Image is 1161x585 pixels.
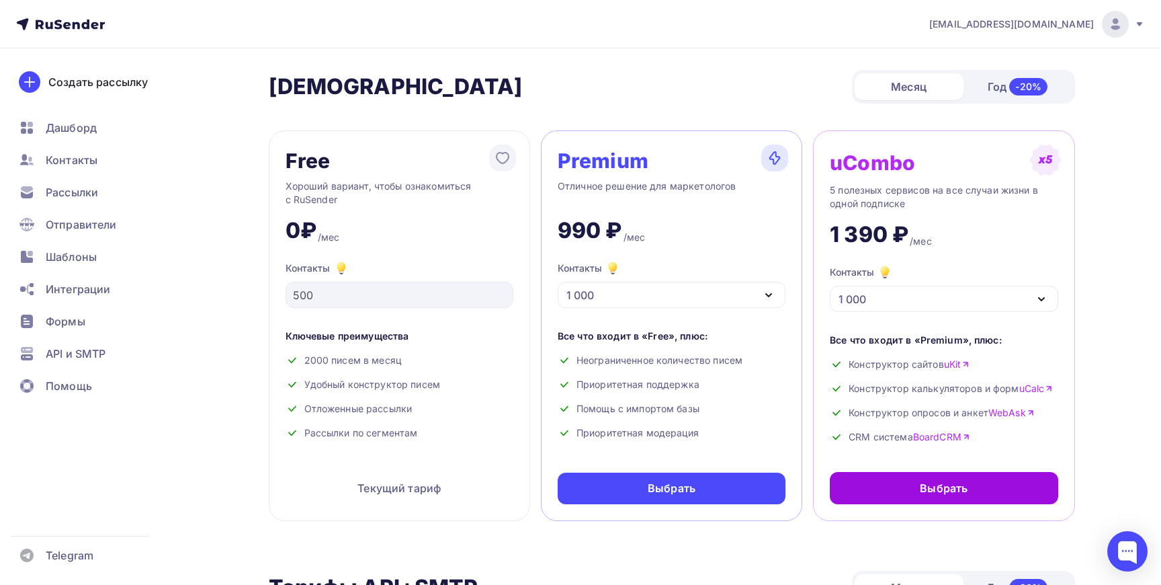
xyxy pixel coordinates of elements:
h2: [DEMOGRAPHIC_DATA] [269,73,523,100]
div: Месяц [855,73,963,100]
div: /мес [318,231,340,244]
div: 990 ₽ [558,217,622,244]
div: Хороший вариант, чтобы ознакомиться с RuSender [286,180,513,206]
a: WebAsk [988,406,1035,420]
div: -20% [1009,78,1047,95]
span: Конструктор калькуляторов и форм [849,382,1053,395]
button: Контакты 1 000 [830,264,1058,312]
div: Помощь с импортом базы [558,402,785,416]
div: 2000 писем в месяц [286,354,513,367]
span: API и SMTP [46,346,105,362]
div: Все что входит в «Premium», плюс: [830,334,1058,347]
div: uCombo [830,152,915,173]
div: Контакты [558,260,621,276]
div: 1 000 [838,291,866,307]
span: Контакты [46,152,97,168]
span: Рассылки [46,184,98,200]
a: Отправители [11,211,171,238]
div: Premium [558,150,648,171]
button: Контакты 1 000 [558,260,785,308]
div: Создать рассылку [48,74,148,90]
span: Интеграции [46,281,110,297]
div: Приоритетная модерация [558,426,785,440]
span: Шаблоны [46,249,97,265]
span: Telegram [46,547,93,563]
div: Контакты [286,260,513,276]
a: Рассылки [11,179,171,206]
div: 1 000 [566,287,594,303]
div: Приоритетная поддержка [558,378,785,391]
span: Дашборд [46,120,97,136]
div: Удобный конструктор писем [286,378,513,391]
div: Выбрать [920,480,967,496]
a: uKit [944,358,970,371]
span: Формы [46,313,85,329]
div: Free [286,150,331,171]
a: BoardCRM [913,430,970,444]
a: Дашборд [11,114,171,141]
div: Год [963,73,1072,101]
div: 5 полезных сервисов на все случаи жизни в одной подписке [830,184,1058,210]
div: 0₽ [286,217,316,244]
div: Ключевые преимущества [286,329,513,343]
div: Текущий тариф [286,472,513,504]
a: uCalc [1019,382,1053,395]
span: CRM система [849,430,970,444]
div: Рассылки по сегментам [286,426,513,440]
div: 1 390 ₽ [830,221,908,248]
a: Формы [11,308,171,335]
div: Неограниченное количество писем [558,354,785,367]
div: Отличное решение для маркетологов [558,180,785,206]
div: Все что входит в «Free», плюс: [558,329,785,343]
a: Шаблоны [11,243,171,270]
span: Конструктор сайтов [849,358,970,371]
span: Помощь [46,378,92,394]
div: Отложенные рассылки [286,402,513,416]
div: Контакты [830,264,893,280]
span: [EMAIL_ADDRESS][DOMAIN_NAME] [929,17,1094,31]
div: /мес [910,235,932,248]
span: Отправители [46,217,117,233]
span: Конструктор опросов и анкет [849,406,1035,420]
div: Выбрать [648,481,695,496]
a: Контакты [11,147,171,173]
a: [EMAIL_ADDRESS][DOMAIN_NAME] [929,11,1145,38]
div: /мес [623,231,646,244]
